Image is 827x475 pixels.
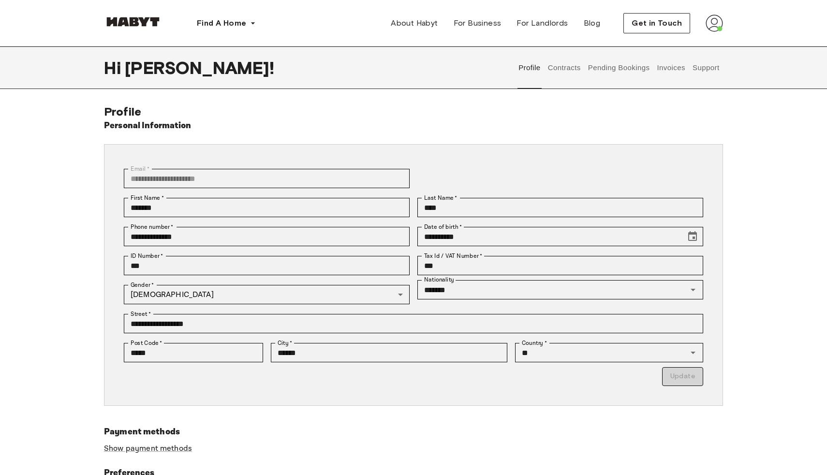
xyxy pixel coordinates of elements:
span: About Habyt [391,17,438,29]
span: Find A Home [197,17,246,29]
a: For Business [446,14,509,33]
button: Pending Bookings [587,46,651,89]
label: Email [131,164,149,173]
label: Nationality [424,276,454,284]
label: ID Number [131,252,163,260]
div: You can't change your email address at the moment. Please reach out to customer support in case y... [124,169,410,188]
span: Get in Touch [632,17,682,29]
a: For Landlords [509,14,576,33]
label: Phone number [131,223,174,231]
h6: Personal Information [104,119,192,133]
button: Open [686,346,700,359]
span: For Landlords [517,17,568,29]
a: About Habyt [383,14,445,33]
button: Invoices [656,46,686,89]
button: Find A Home [189,14,264,33]
a: Blog [576,14,608,33]
label: City [278,339,293,347]
div: [DEMOGRAPHIC_DATA] [124,285,410,304]
span: Blog [584,17,601,29]
button: Support [691,46,721,89]
button: Get in Touch [623,13,690,33]
button: Open [686,283,700,297]
label: Gender [131,281,154,289]
label: First Name [131,193,164,202]
span: Hi [104,58,125,78]
label: Country [522,339,547,347]
label: Post Code [131,339,162,347]
a: Show payment methods [104,444,192,454]
span: Profile [104,104,141,119]
img: avatar [706,15,723,32]
button: Choose date, selected date is Jul 2, 2000 [683,227,702,246]
span: For Business [454,17,502,29]
img: Habyt [104,17,162,27]
label: Last Name [424,193,458,202]
button: Profile [517,46,542,89]
button: Contracts [546,46,582,89]
span: [PERSON_NAME] ! [125,58,274,78]
div: user profile tabs [515,46,723,89]
label: Tax Id / VAT Number [424,252,482,260]
h6: Payment methods [104,425,723,439]
label: Street [131,310,151,318]
label: Date of birth [424,223,462,231]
